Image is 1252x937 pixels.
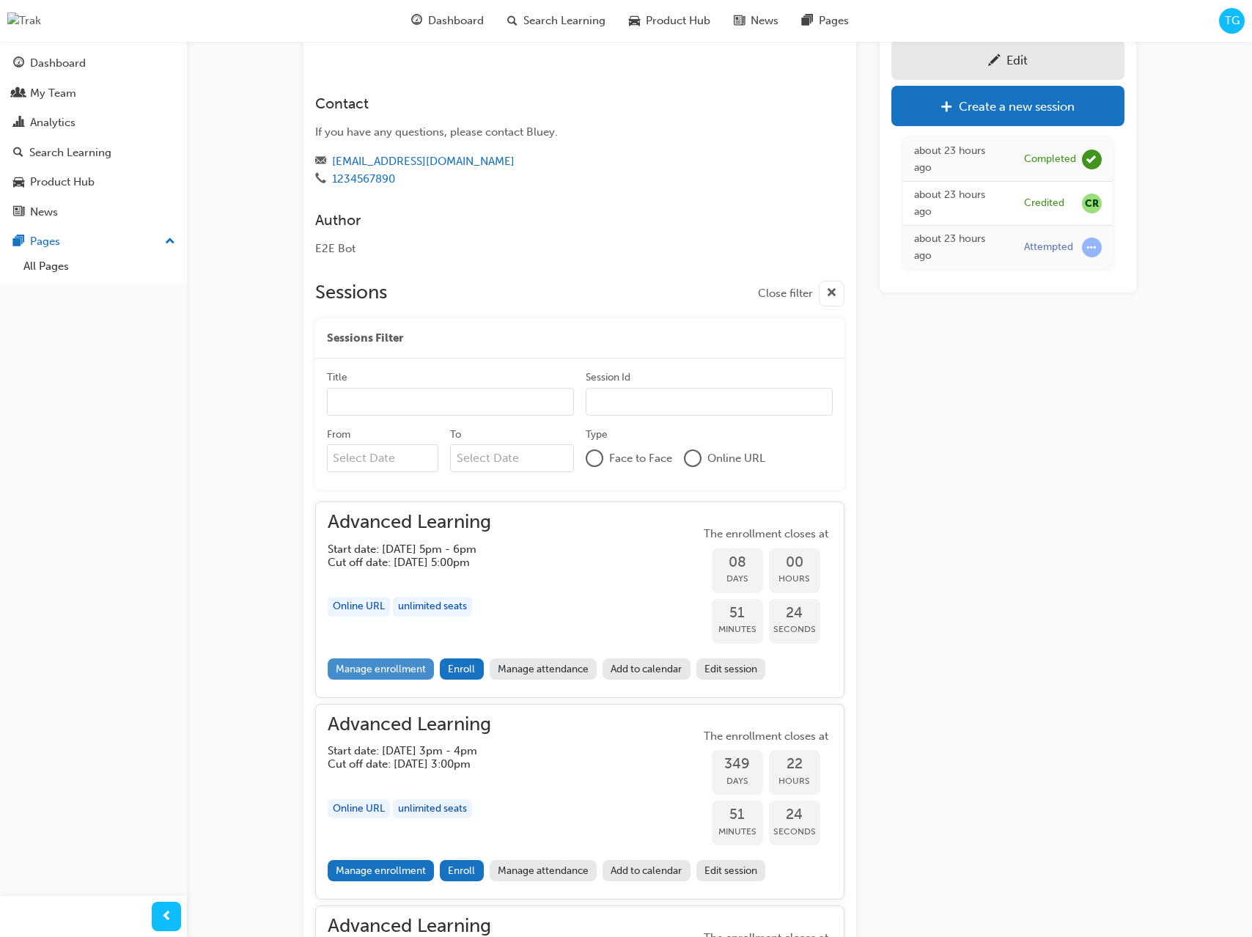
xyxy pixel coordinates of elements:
[328,514,500,531] span: Advanced Learning
[769,570,820,587] span: Hours
[6,139,181,166] a: Search Learning
[712,605,763,622] span: 51
[315,153,792,171] div: Email
[13,87,24,100] span: people-icon
[959,99,1075,114] div: Create a new session
[328,860,435,881] a: Manage enrollment
[30,114,76,131] div: Analytics
[328,556,476,569] h5: Cut off date: [DATE] 5:00pm
[722,6,790,36] a: news-iconNews
[769,605,820,622] span: 24
[315,281,387,306] h2: Sessions
[13,117,24,130] span: chart-icon
[1006,53,1028,67] div: Edit
[751,12,778,29] span: News
[327,444,439,472] input: From
[13,206,24,219] span: news-icon
[940,100,953,115] span: plus-icon
[315,155,326,169] span: email-icon
[700,728,832,745] span: The enrollment closes at
[988,54,1001,69] span: pencil-icon
[332,172,395,185] a: 1234567890
[327,330,403,347] span: Sessions Filter
[29,144,111,161] div: Search Learning
[315,95,792,112] h3: Contact
[393,799,472,819] div: unlimited seats
[428,12,484,29] span: Dashboard
[399,6,496,36] a: guage-iconDashboard
[603,658,691,680] a: Add to calendar
[315,170,792,188] div: Phone
[712,756,763,773] span: 349
[914,231,1002,264] div: Wed Aug 27 2025 17:04:14 GMT+0800 (Philippine Standard Time)
[696,658,766,680] a: Edit session
[914,187,1002,220] div: Wed Aug 27 2025 17:05:33 GMT+0800 (Philippine Standard Time)
[440,860,484,881] button: Enroll
[802,12,813,30] span: pages-icon
[6,50,181,77] a: Dashboard
[790,6,861,36] a: pages-iconPages
[18,255,181,278] a: All Pages
[617,6,722,36] a: car-iconProduct Hub
[490,860,597,881] a: Manage attendance
[700,526,832,543] span: The enrollment closes at
[586,427,608,442] div: Type
[712,773,763,790] span: Days
[6,199,181,226] a: News
[6,169,181,196] a: Product Hub
[6,80,181,107] a: My Team
[161,908,172,926] span: prev-icon
[450,444,574,472] input: To
[13,176,24,189] span: car-icon
[712,823,763,840] span: Minutes
[826,284,837,303] span: cross-icon
[496,6,617,36] a: search-iconSearch Learning
[1024,153,1076,166] div: Completed
[507,12,518,30] span: search-icon
[30,233,60,250] div: Pages
[1024,196,1064,210] div: Credited
[769,621,820,638] span: Seconds
[769,806,820,823] span: 24
[769,823,820,840] span: Seconds
[328,744,477,757] h5: Start date: [DATE] 3pm - 4pm
[1219,8,1245,34] button: TG
[327,370,347,385] div: Title
[13,235,24,249] span: pages-icon
[769,554,820,571] span: 00
[712,554,763,571] span: 08
[448,663,475,675] span: Enroll
[315,212,792,229] h3: Author
[819,12,849,29] span: Pages
[1082,150,1102,169] span: learningRecordVerb_COMPLETE-icon
[6,228,181,255] button: Pages
[30,85,76,102] div: My Team
[758,285,813,302] span: Close filter
[891,40,1124,80] a: Edit
[603,860,691,881] a: Add to calendar
[328,716,501,733] span: Advanced Learning
[1082,194,1102,213] span: null-icon
[328,716,832,888] button: Advanced LearningStart date: [DATE] 3pm - 4pm Cut off date: [DATE] 3:00pm Online URLunlimited sea...
[440,658,484,680] button: Enroll
[315,240,792,257] div: E2E Bot
[328,514,832,686] button: Advanced LearningStart date: [DATE] 5pm - 6pm Cut off date: [DATE] 5:00pm Online URLunlimited sea...
[327,427,350,442] div: From
[490,658,597,680] a: Manage attendance
[1082,238,1102,257] span: learningRecordVerb_ATTEMPT-icon
[30,174,95,191] div: Product Hub
[914,143,1002,176] div: Wed Aug 27 2025 17:14:25 GMT+0800 (Philippine Standard Time)
[7,12,41,29] a: Trak
[328,543,476,556] h5: Start date: [DATE] 5pm - 6pm
[769,756,820,773] span: 22
[1024,240,1073,254] div: Attempted
[13,57,24,70] span: guage-icon
[328,799,390,819] div: Online URL
[609,450,672,467] span: Face to Face
[696,860,766,881] a: Edit session
[165,232,175,251] span: up-icon
[1225,12,1240,29] span: TG
[629,12,640,30] span: car-icon
[13,147,23,160] span: search-icon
